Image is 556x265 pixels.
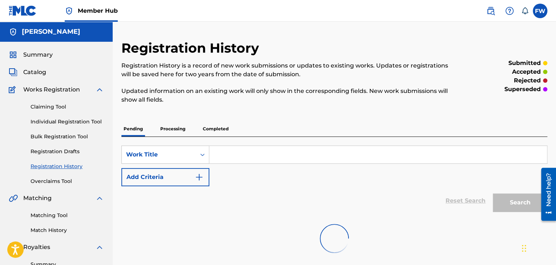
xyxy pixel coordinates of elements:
[486,7,495,15] img: search
[121,168,209,186] button: Add Criteria
[121,61,449,79] p: Registration History is a record of new work submissions or updates to existing works. Updates or...
[23,243,50,252] span: Royalties
[121,87,449,104] p: Updated information on an existing work will only show in the corresponding fields. New work subm...
[9,85,18,94] img: Works Registration
[505,7,514,15] img: help
[522,237,526,259] div: Drag
[121,121,145,136] p: Pending
[502,4,517,18] div: Help
[508,59,541,68] p: submitted
[9,68,17,77] img: Catalog
[31,103,104,111] a: Claiming Tool
[320,224,349,253] img: preloader
[504,85,541,94] p: superseded
[512,68,541,76] p: accepted
[158,121,188,136] p: Processing
[23,194,52,203] span: Matching
[536,165,556,224] iframe: Resource Center
[31,148,104,155] a: Registration Drafts
[95,85,104,94] img: expand
[65,7,73,15] img: Top Rightsholder
[483,4,498,18] a: Public Search
[9,243,17,252] img: Royalties
[22,28,80,36] h5: Frank Wilson
[201,121,231,136] p: Completed
[9,28,17,36] img: Accounts
[31,227,104,234] a: Match History
[9,50,17,59] img: Summary
[521,7,528,15] div: Notifications
[121,146,547,215] form: Search Form
[23,50,53,59] span: Summary
[195,173,204,182] img: 9d2ae6d4665cec9f34b9.svg
[78,7,118,15] span: Member Hub
[95,243,104,252] img: expand
[121,40,263,56] h2: Registration History
[31,178,104,185] a: Overclaims Tool
[31,163,104,170] a: Registration History
[31,118,104,126] a: Individual Registration Tool
[95,194,104,203] img: expand
[9,194,18,203] img: Matching
[126,150,192,159] div: Work Title
[9,50,53,59] a: SummarySummary
[31,212,104,219] a: Matching Tool
[31,133,104,140] a: Bulk Registration Tool
[533,4,547,18] div: User Menu
[9,68,46,77] a: CatalogCatalog
[9,5,37,16] img: MLC Logo
[23,85,80,94] span: Works Registration
[520,230,556,265] iframe: Chat Widget
[23,68,46,77] span: Catalog
[514,76,541,85] p: rejected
